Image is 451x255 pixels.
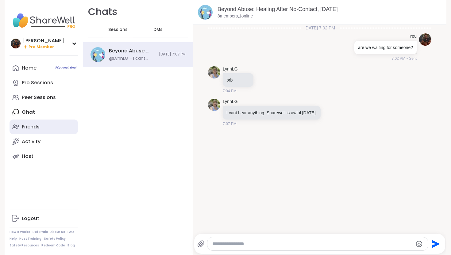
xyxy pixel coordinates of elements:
[223,66,238,72] a: LynnLG
[10,61,78,75] a: Home2Scheduled
[67,243,75,248] a: Blog
[159,52,186,57] span: [DATE] 7:07 PM
[415,240,423,248] button: Emoji picker
[223,99,238,105] a: LynnLG
[91,47,105,62] img: Beyond Abuse: Healing After No-Contact, Sep 06
[208,66,220,78] img: https://sharewell-space-live.sfo3.digitaloceanspaces.com/user-generated/cd0780da-9294-4886-a675-3...
[44,237,66,241] a: Safety Policy
[10,237,17,241] a: Help
[10,230,30,234] a: How It Works
[208,99,220,111] img: https://sharewell-space-live.sfo3.digitaloceanspaces.com/user-generated/cd0780da-9294-4886-a675-3...
[10,75,78,90] a: Pro Sessions
[10,243,39,248] a: Safety Resources
[409,56,417,61] span: Sent
[226,110,317,116] p: I cant hear anything. Sharewell is awful [DATE].
[428,237,442,251] button: Send
[358,44,413,51] p: are we waiting for someone?
[50,230,65,234] a: About Us
[55,66,76,70] span: 2 Scheduled
[10,149,78,164] a: Host
[419,33,431,46] img: https://sharewell-space-live.sfo3.digitaloceanspaces.com/user-generated/04a57169-5ada-4c86-92de-8...
[218,6,338,12] a: Beyond Abuse: Healing After No-Contact, [DATE]
[22,65,37,71] div: Home
[10,211,78,226] a: Logout
[10,90,78,105] a: Peer Sessions
[212,241,413,247] textarea: Type your message
[22,215,39,222] div: Logout
[223,121,237,127] span: 7:07 PM
[391,56,405,61] span: 7:02 PM
[226,77,250,83] p: brb
[223,88,237,94] span: 7:04 PM
[198,5,213,20] img: Beyond Abuse: Healing After No-Contact, Sep 06
[22,138,40,145] div: Activity
[23,37,64,44] div: [PERSON_NAME]
[22,124,40,130] div: Friends
[109,48,155,54] div: Beyond Abuse: Healing After No-Contact, [DATE]
[33,230,48,234] a: Referrals
[218,13,253,19] p: 8 members, 1 online
[41,243,65,248] a: Redeem Code
[19,237,41,241] a: Host Training
[22,94,56,101] div: Peer Sessions
[88,5,118,19] h1: Chats
[10,120,78,134] a: Friends
[29,44,54,50] span: Pro Member
[109,55,155,62] div: @LynnLG - I cant hear anything. Sharewell is awful [DATE].
[22,153,33,160] div: Host
[301,25,339,31] span: [DATE] 7:02 PM
[10,134,78,149] a: Activity
[409,33,417,40] h4: You
[22,79,53,86] div: Pro Sessions
[10,10,78,31] img: ShareWell Nav Logo
[11,39,21,48] img: Anchit
[108,27,128,33] span: Sessions
[67,230,74,234] a: FAQ
[407,56,408,61] span: •
[153,27,163,33] span: DMs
